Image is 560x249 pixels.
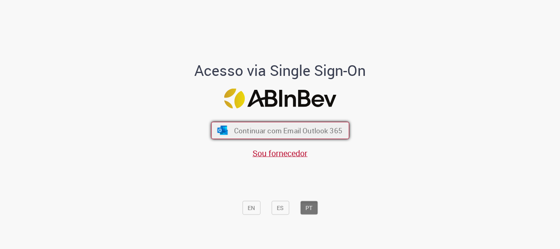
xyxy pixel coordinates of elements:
button: ícone Azure/Microsoft 360 Continuar com Email Outlook 365 [211,122,349,139]
img: ícone Azure/Microsoft 360 [216,126,228,135]
h1: Acesso via Single Sign-On [166,62,394,79]
img: Logo ABInBev [224,89,336,109]
span: Continuar com Email Outlook 365 [234,126,342,135]
button: EN [242,201,260,215]
button: ES [271,201,289,215]
a: Sou fornecedor [253,148,307,159]
button: PT [300,201,318,215]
